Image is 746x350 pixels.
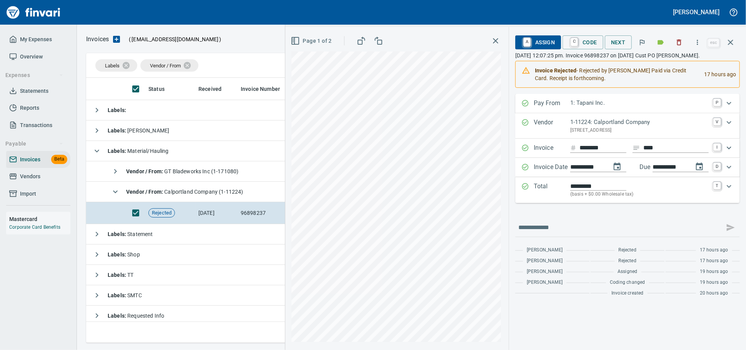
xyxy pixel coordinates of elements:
[108,148,127,154] strong: Labels :
[6,31,70,48] a: My Expenses
[2,137,67,151] button: Payable
[149,209,175,217] span: Rejected
[713,143,721,151] a: I
[527,246,563,254] span: [PERSON_NAME]
[700,279,728,286] span: 19 hours ago
[126,189,243,195] span: Calportland Company (1-11224)
[633,144,640,152] svg: Invoice description
[5,70,63,80] span: Expenses
[9,224,60,230] a: Corporate Card Benefits
[108,313,164,319] span: Requested Info
[241,84,290,94] span: Invoice Number
[570,191,709,198] p: (basis + $0.00 Wholesale tax)
[515,94,740,113] div: Expand
[534,118,570,134] p: Vendor
[618,268,637,276] span: Assigned
[6,151,70,168] a: InvoicesBeta
[570,118,709,127] p: 1-11224: Calportland Company
[86,35,109,44] nav: breadcrumb
[570,127,709,134] p: [STREET_ADDRESS]
[108,127,127,134] strong: Labels :
[20,189,36,199] span: Import
[700,290,728,297] span: 20 hours ago
[5,139,63,149] span: Payable
[20,86,48,96] span: Statements
[689,34,706,51] button: More
[713,162,721,170] a: D
[515,139,740,158] div: Expand
[673,8,719,16] h5: [PERSON_NAME]
[515,158,740,177] div: Expand
[5,3,62,22] img: Finvari
[652,34,669,51] button: Labels
[20,35,52,44] span: My Expenses
[20,121,52,130] span: Transactions
[108,231,153,237] span: Statement
[535,67,576,74] strong: Invoice Rejected
[108,107,126,113] strong: Labels :
[700,257,728,265] span: 17 hours ago
[131,35,219,43] span: [EMAIL_ADDRESS][DOMAIN_NAME]
[109,35,124,44] button: Upload an Invoice
[105,63,120,69] span: Labels
[706,33,740,52] span: Close invoice
[108,127,169,134] span: [PERSON_NAME]
[515,35,561,49] button: AAssign
[20,103,39,113] span: Reports
[721,218,740,237] span: This records your message into the invoice and notifies anyone mentioned
[108,272,134,278] span: TT
[289,34,335,48] button: Page 1 of 2
[690,157,709,176] button: change due date
[108,148,169,154] span: Material/Hauling
[6,82,70,100] a: Statements
[534,182,570,198] p: Total
[619,246,636,254] span: Rejected
[563,35,603,49] button: CCode
[534,99,570,109] p: Pay From
[198,84,231,94] span: Received
[20,52,43,62] span: Overview
[639,162,676,172] p: Due
[523,38,531,46] a: A
[148,84,175,94] span: Status
[108,272,127,278] strong: Labels :
[150,63,181,69] span: Vendor / From
[241,84,280,94] span: Invoice Number
[108,313,127,319] strong: Labels :
[569,36,597,49] span: Code
[608,157,626,176] button: change date
[20,155,40,164] span: Invoices
[698,64,736,85] div: 17 hours ago
[292,36,332,46] span: Page 1 of 2
[535,64,698,85] div: - Rejected by [PERSON_NAME] Paid via Credit Card. Receipt is forthcoming.
[108,292,127,298] strong: Labels :
[610,279,645,286] span: Coding changed
[527,279,563,286] span: [PERSON_NAME]
[20,172,40,181] span: Vendors
[195,202,238,224] td: [DATE]
[570,99,709,107] p: 1: Tapani Inc.
[6,48,70,65] a: Overview
[6,168,70,185] a: Vendors
[126,168,238,174] span: GT Bladeworks Inc (1-171080)
[108,251,127,258] strong: Labels :
[6,99,70,117] a: Reports
[126,189,164,195] strong: Vendor / From :
[700,268,728,276] span: 19 hours ago
[713,99,721,106] a: P
[108,251,140,258] span: Shop
[515,113,740,139] div: Expand
[108,292,142,298] span: SMTC
[51,155,67,164] span: Beta
[570,143,576,152] svg: Invoice number
[634,34,651,51] button: Flag
[571,38,578,46] a: C
[534,143,570,153] p: Invoice
[611,290,644,297] span: Invoice created
[108,231,127,237] strong: Labels :
[238,202,295,224] td: 96898237
[515,177,740,203] div: Expand
[126,168,164,174] strong: Vendor / From :
[527,257,563,265] span: [PERSON_NAME]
